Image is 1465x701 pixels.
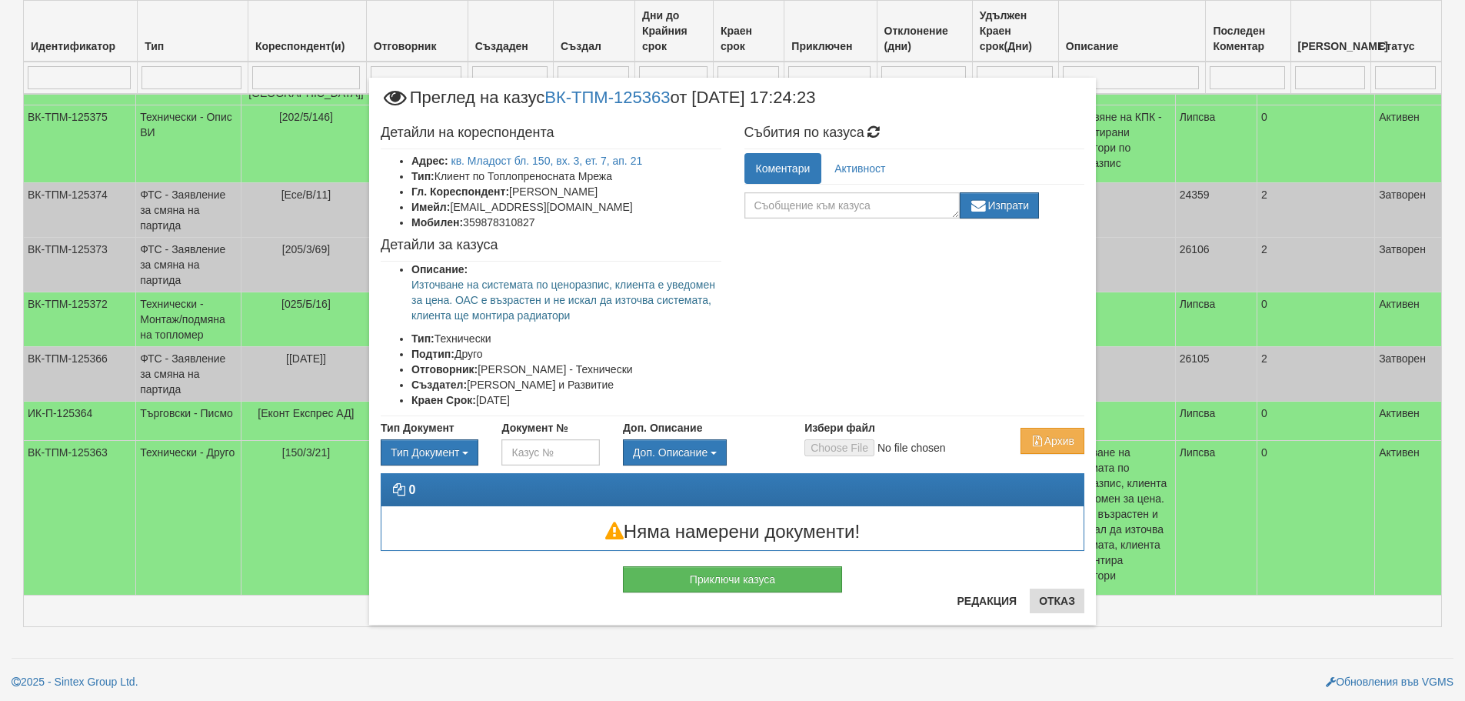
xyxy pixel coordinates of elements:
button: Доп. Описание [623,439,727,466]
a: Коментари [744,153,822,184]
h4: Детайли на кореспондента [381,125,721,141]
li: [PERSON_NAME] и Развитие [411,377,721,392]
p: Източване на системата по ценоразпис, клиента е уведомен за цена. ОАС е възрастен и не искал да и... [411,277,721,323]
a: Активност [823,153,897,184]
b: Описание: [411,263,468,275]
h3: Няма намерени документи! [381,522,1084,542]
label: Документ № [501,420,568,436]
button: Приключи казуса [623,566,842,593]
b: Имейл: [411,201,450,213]
button: Архив [1021,428,1084,454]
h4: Събития по казуса [744,125,1085,141]
b: Тип: [411,170,435,182]
label: Тип Документ [381,420,454,436]
button: Отказ [1030,589,1084,613]
b: Тип: [411,332,435,345]
li: [PERSON_NAME] [411,184,721,199]
h4: Детайли за казуса [381,238,721,253]
b: Отговорник: [411,363,478,376]
span: Тип Документ [391,446,459,459]
button: Редакция [947,589,1026,613]
label: Доп. Описание [623,420,702,436]
span: Доп. Описание [633,446,708,459]
b: Гл. Кореспондент: [411,185,509,198]
label: Избери файл [804,420,875,436]
li: Технически [411,331,721,346]
b: Краен Срок: [411,394,476,406]
a: ВК-ТПМ-125363 [544,88,670,107]
b: Мобилен: [411,216,463,229]
button: Изпрати [960,192,1040,219]
strong: 0 [408,483,415,496]
li: [DATE] [411,392,721,408]
div: Двоен клик, за изчистване на избраната стойност. [623,439,781,466]
li: [PERSON_NAME] - Технически [411,362,721,377]
a: кв. Младост бл. 150, вх. 3, ет. 7, ап. 21 [451,155,643,167]
li: Друго [411,346,721,362]
b: Подтип: [411,348,454,360]
li: Клиент по Топлопреносната Мрежа [411,169,721,184]
span: Преглед на казус от [DATE] 17:24:23 [381,89,815,118]
b: Адрес: [411,155,448,167]
input: Казус № [501,439,599,466]
li: [EMAIL_ADDRESS][DOMAIN_NAME] [411,199,721,215]
b: Създател: [411,379,467,391]
div: Двоен клик, за изчистване на избраната стойност. [381,439,478,466]
li: 359878310827 [411,215,721,230]
button: Тип Документ [381,439,478,466]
